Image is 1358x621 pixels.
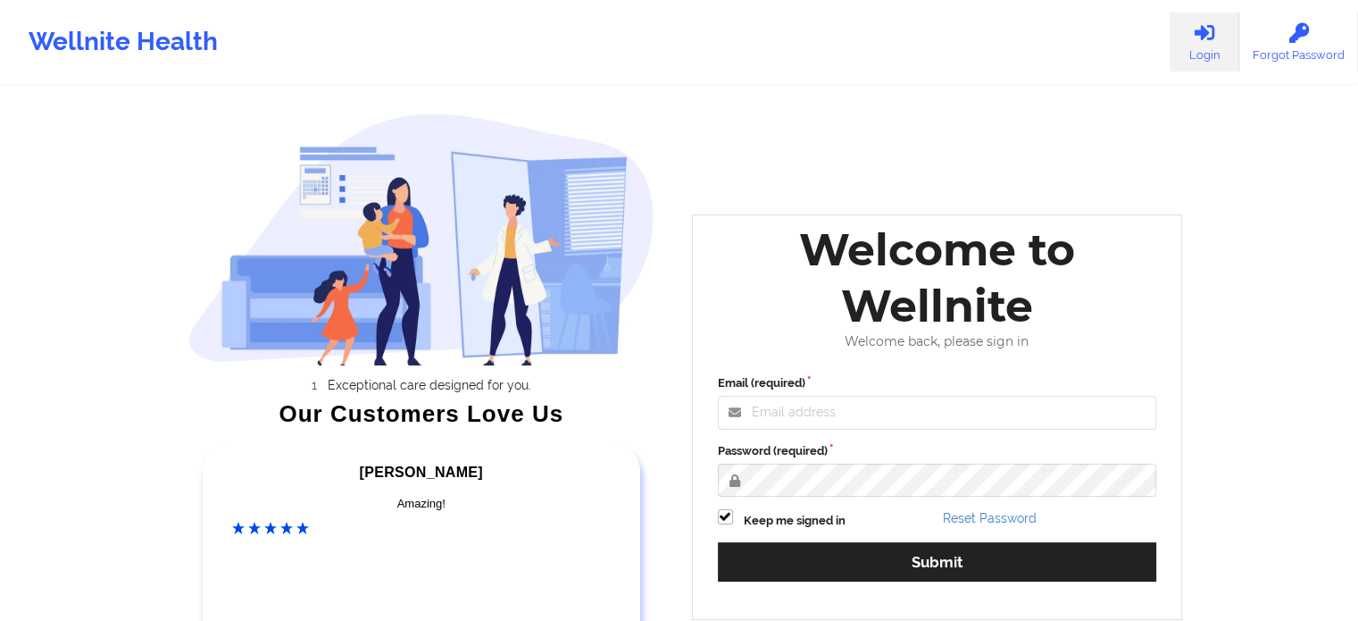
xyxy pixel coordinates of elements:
div: Amazing! [232,495,611,513]
img: wellnite-auth-hero_200.c722682e.png [188,113,654,365]
div: Welcome back, please sign in [705,334,1170,349]
button: Submit [718,542,1157,581]
a: Login [1170,13,1239,71]
a: Forgot Password [1239,13,1358,71]
span: [PERSON_NAME] [360,465,483,480]
a: Reset Password [943,511,1037,525]
label: Keep me signed in [744,512,846,530]
div: Welcome to Wellnite [705,222,1170,334]
input: Email address [718,396,1157,430]
label: Password (required) [718,442,1157,460]
label: Email (required) [718,374,1157,392]
div: Our Customers Love Us [188,405,654,423]
li: Exceptional care designed for you. [204,378,654,392]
